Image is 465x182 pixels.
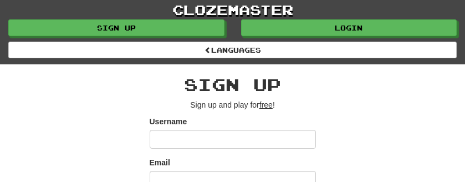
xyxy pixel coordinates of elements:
h2: Sign up [150,75,316,94]
a: Login [241,19,457,36]
u: free [259,100,273,109]
p: Sign up and play for ! [150,99,316,110]
a: Sign up [8,19,224,36]
label: Username [150,116,187,127]
a: Languages [8,42,457,58]
label: Email [150,157,170,168]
